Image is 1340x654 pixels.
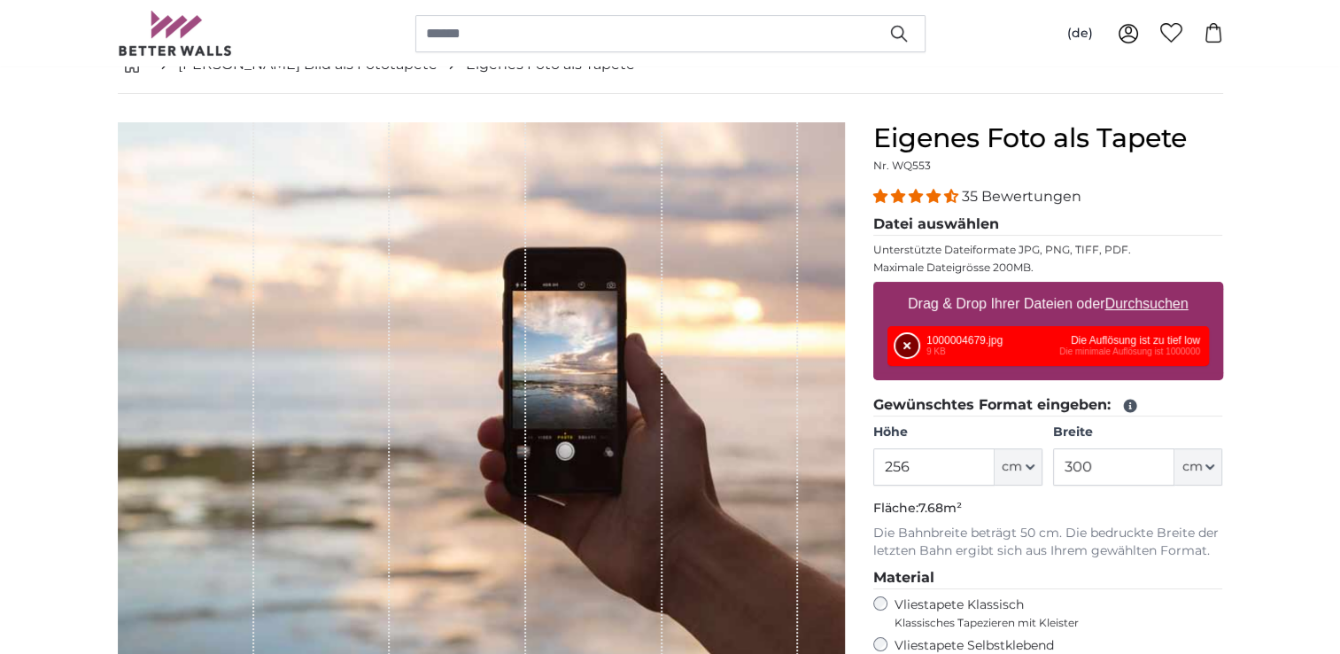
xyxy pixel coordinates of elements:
u: Durchsuchen [1104,296,1188,311]
label: Breite [1053,424,1222,441]
legend: Datei auswählen [873,214,1223,236]
h1: Eigenes Foto als Tapete [873,122,1223,154]
label: Vliestapete Klassisch [895,596,1208,630]
p: Fläche: [873,500,1223,518]
button: cm [995,448,1042,486]
span: Nr. WQ553 [873,159,931,172]
span: cm [1181,458,1202,476]
span: cm [1002,458,1022,476]
legend: Gewünschtes Format eingeben: [873,394,1223,417]
legend: Material [873,567,1223,589]
button: cm [1174,448,1222,486]
span: 35 Bewertungen [962,188,1081,205]
span: Klassisches Tapezieren mit Kleister [895,616,1208,630]
img: Betterwalls [118,11,233,56]
label: Höhe [873,424,1042,441]
p: Die Bahnbreite beträgt 50 cm. Die bedruckte Breite der letzten Bahn ergibt sich aus Ihrem gewählt... [873,525,1223,560]
button: (de) [1053,18,1107,50]
span: 7.68m² [918,500,962,516]
label: Drag & Drop Ihrer Dateien oder [901,286,1196,322]
p: Unterstützte Dateiformate JPG, PNG, TIFF, PDF. [873,243,1223,257]
p: Maximale Dateigrösse 200MB. [873,261,1223,275]
span: 4.34 stars [873,188,962,205]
